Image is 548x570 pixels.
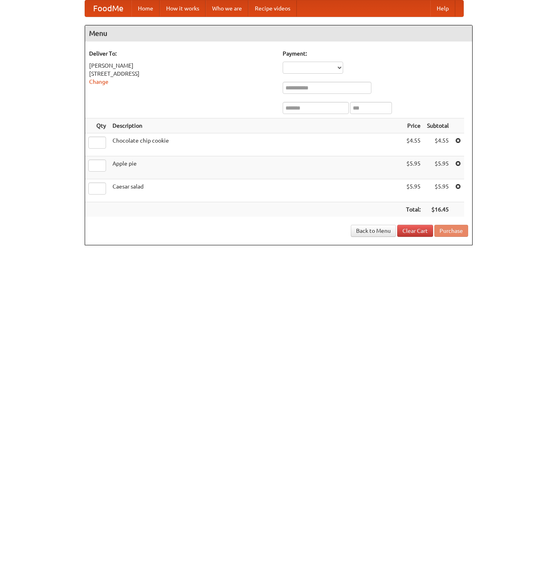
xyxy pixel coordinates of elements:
[434,225,468,237] button: Purchase
[160,0,206,17] a: How it works
[131,0,160,17] a: Home
[248,0,297,17] a: Recipe videos
[424,202,452,217] th: $16.45
[85,118,109,133] th: Qty
[109,156,403,179] td: Apple pie
[85,0,131,17] a: FoodMe
[89,50,275,58] h5: Deliver To:
[109,133,403,156] td: Chocolate chip cookie
[403,133,424,156] td: $4.55
[397,225,433,237] a: Clear Cart
[430,0,455,17] a: Help
[403,156,424,179] td: $5.95
[89,62,275,70] div: [PERSON_NAME]
[206,0,248,17] a: Who we are
[424,118,452,133] th: Subtotal
[424,156,452,179] td: $5.95
[403,179,424,202] td: $5.95
[109,118,403,133] th: Description
[351,225,396,237] a: Back to Menu
[89,79,108,85] a: Change
[89,70,275,78] div: [STREET_ADDRESS]
[85,25,472,41] h4: Menu
[109,179,403,202] td: Caesar salad
[403,202,424,217] th: Total:
[424,179,452,202] td: $5.95
[283,50,468,58] h5: Payment:
[424,133,452,156] td: $4.55
[403,118,424,133] th: Price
